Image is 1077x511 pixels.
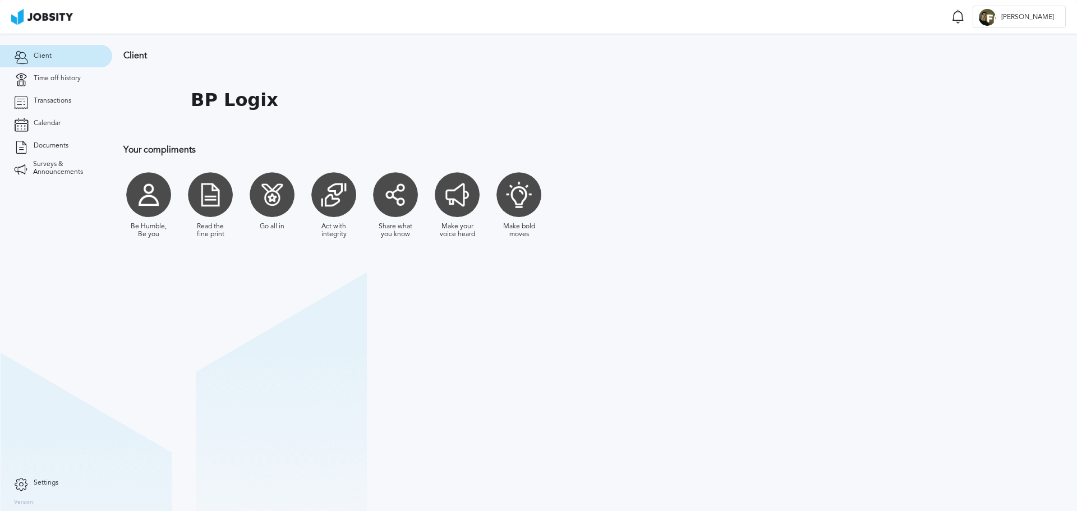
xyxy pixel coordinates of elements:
[979,9,996,26] div: D
[34,52,52,60] span: Client
[996,13,1060,21] span: [PERSON_NAME]
[191,223,230,238] div: Read the fine print
[376,223,415,238] div: Share what you know
[129,223,168,238] div: Be Humble, Be you
[33,160,98,176] span: Surveys & Announcements
[499,223,538,238] div: Make bold moves
[34,479,58,487] span: Settings
[34,119,61,127] span: Calendar
[123,145,732,155] h3: Your compliments
[34,97,71,105] span: Transactions
[191,90,278,111] h1: BP Logix
[260,223,284,231] div: Go all in
[11,9,73,25] img: ab4bad089aa723f57921c736e9817d99.png
[14,499,35,506] label: Version:
[314,223,353,238] div: Act with integrity
[438,223,477,238] div: Make your voice heard
[123,50,732,61] h3: Client
[34,142,68,150] span: Documents
[34,75,81,82] span: Time off history
[973,6,1066,28] button: D[PERSON_NAME]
